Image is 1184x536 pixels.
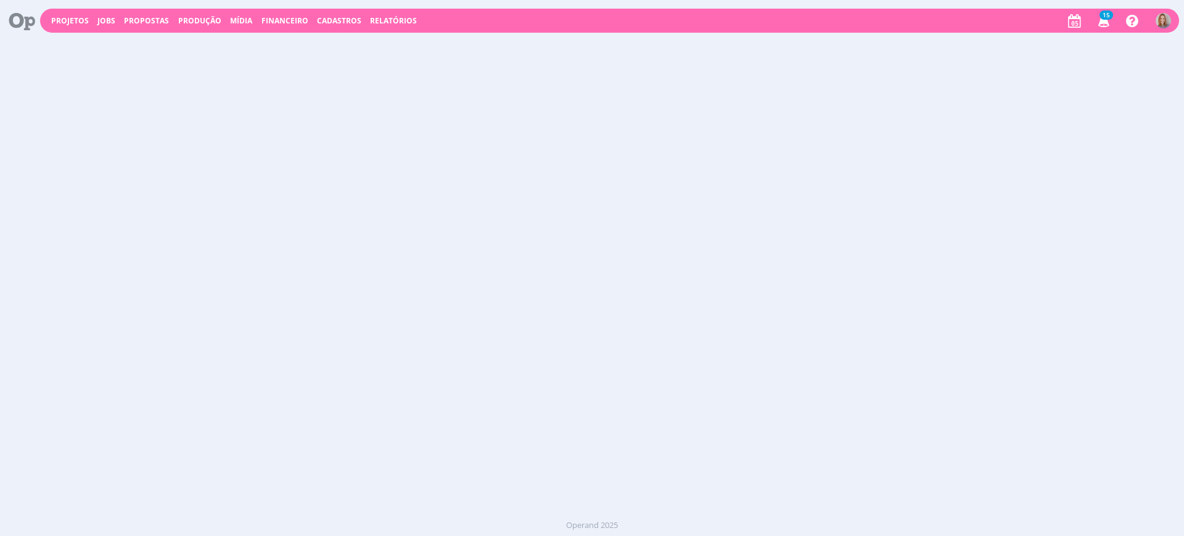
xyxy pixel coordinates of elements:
button: Jobs [94,16,119,26]
button: Mídia [226,16,256,26]
button: Propostas [120,16,173,26]
a: Produção [178,15,221,26]
button: Cadastros [313,16,365,26]
button: Projetos [47,16,92,26]
img: A [1156,13,1171,28]
span: 15 [1100,10,1113,20]
a: Relatórios [370,15,417,26]
span: Propostas [124,15,169,26]
button: Relatórios [366,16,421,26]
button: Financeiro [258,16,312,26]
button: A [1155,10,1172,31]
button: Produção [175,16,225,26]
a: Mídia [230,15,252,26]
a: Projetos [51,15,89,26]
button: 15 [1090,10,1116,32]
a: Financeiro [261,15,308,26]
span: Cadastros [317,15,361,26]
a: Jobs [97,15,115,26]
